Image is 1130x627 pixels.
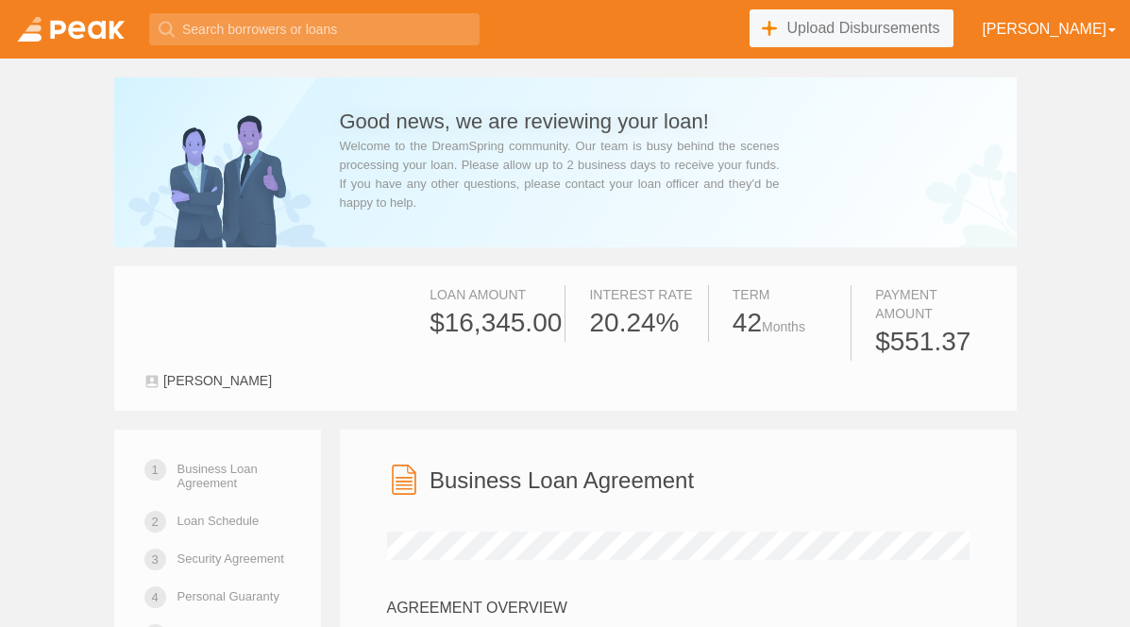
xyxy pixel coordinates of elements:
a: Loan Schedule [177,504,260,537]
div: $551.37 [875,323,986,361]
div: $16,345.00 [430,304,557,342]
div: Payment Amount [875,285,986,323]
a: Personal Guaranty [177,580,279,613]
h3: Business Loan Agreement [430,468,694,493]
img: success-banner-center-5c009b1f3569bf346f1cc17983e29e143ec6e82fba81526c9477cf2b21fa466c.png [128,115,328,247]
span: [PERSON_NAME] [163,373,272,388]
div: Term [733,285,843,304]
div: AGREEMENT OVERVIEW [387,598,970,619]
a: Business Loan Agreement [177,452,291,500]
span: Months [762,319,805,334]
div: Loan Amount [430,285,557,304]
div: Welcome to the DreamSpring community. Our team is busy behind the scenes processing your loan. Pl... [340,137,780,212]
h3: Good news, we are reviewing your loan! [340,106,1017,137]
a: Upload Disbursements [750,9,954,47]
div: 20.24% [589,304,700,342]
div: Interest Rate [589,285,700,304]
img: banner-right-7faaebecb9cc8a8b8e4d060791a95e06bbdd76f1cbb7998ea156dda7bc32fd76.png [925,144,1017,247]
a: Security Agreement [177,542,284,575]
input: Search borrowers or loans [149,13,480,45]
div: 42 [733,304,843,342]
img: user-1c9fd2761cee6e1c551a576fc8a3eb88bdec9f05d7f3aff15e6bd6b6821838cb.svg [144,374,160,389]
